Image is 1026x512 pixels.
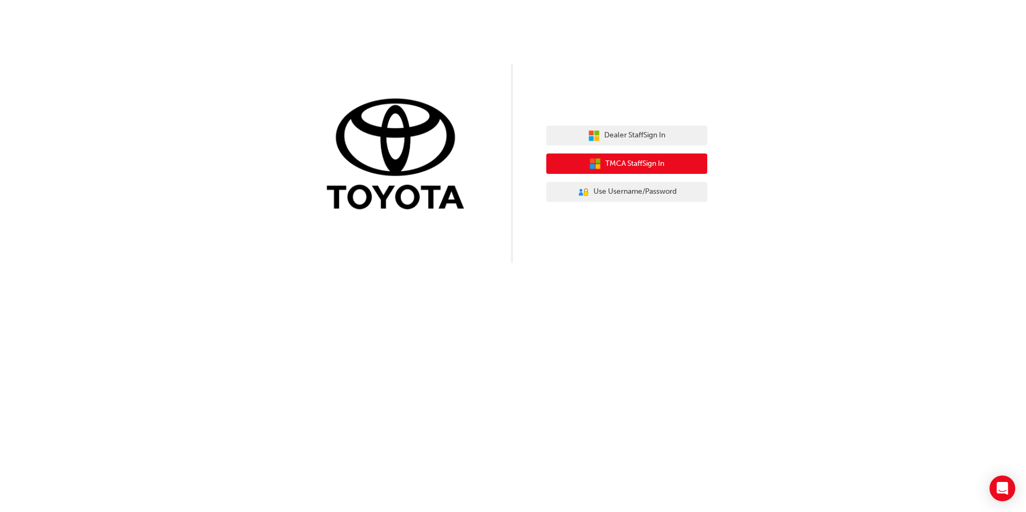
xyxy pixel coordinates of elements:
[593,186,677,198] span: Use Username/Password
[605,158,664,170] span: TMCA Staff Sign In
[546,153,707,174] button: TMCA StaffSign In
[319,96,480,215] img: Trak
[990,476,1015,501] div: Open Intercom Messenger
[546,126,707,146] button: Dealer StaffSign In
[546,182,707,202] button: Use Username/Password
[604,129,665,142] span: Dealer Staff Sign In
